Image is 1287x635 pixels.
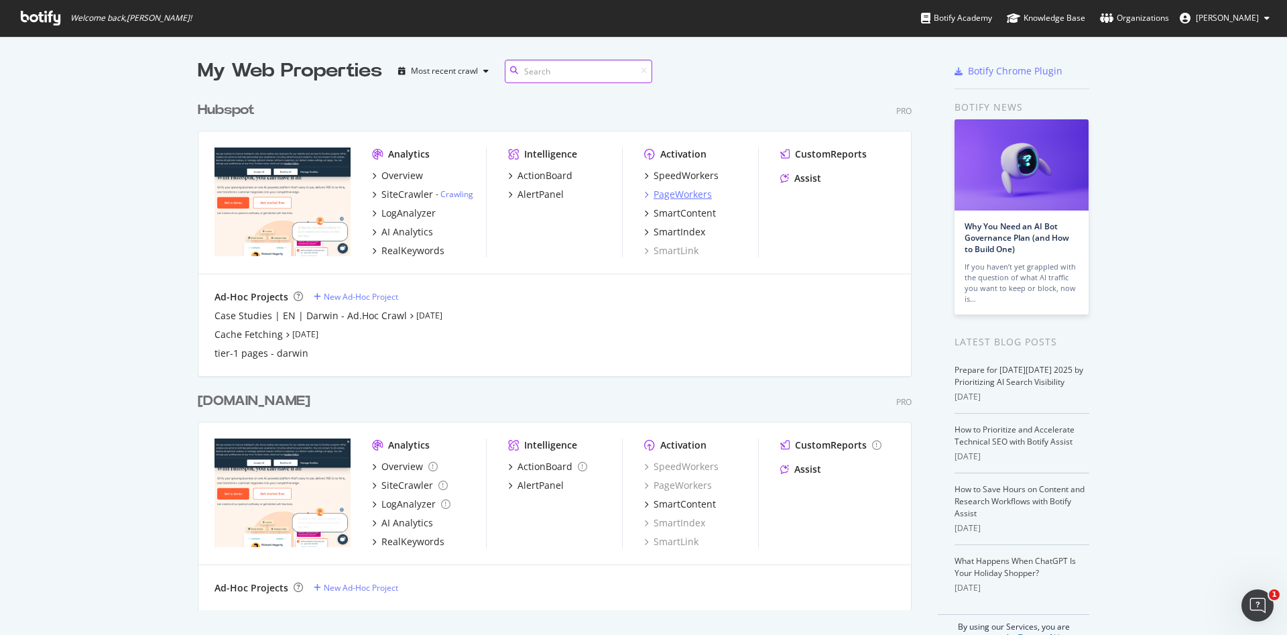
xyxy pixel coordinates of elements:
a: How to Prioritize and Accelerate Technical SEO with Botify Assist [955,424,1075,447]
div: New Ad-Hoc Project [324,291,398,302]
a: Why You Need an AI Bot Governance Plan (and How to Build One) [965,221,1069,255]
a: PageWorkers [644,188,712,201]
div: New Ad-Hoc Project [324,582,398,593]
div: [DATE] [955,522,1089,534]
div: RealKeywords [381,244,444,257]
a: How to Save Hours on Content and Research Workflows with Botify Assist [955,483,1085,519]
a: SmartIndex [644,225,705,239]
div: Intelligence [524,148,577,161]
div: SpeedWorkers [654,169,719,182]
a: Assist [780,172,821,185]
div: Activation [660,439,707,452]
a: ActionBoard [508,460,587,473]
div: SmartContent [654,498,716,511]
a: AI Analytics [372,516,433,530]
div: Analytics [388,439,430,452]
div: Intelligence [524,439,577,452]
a: SiteCrawler [372,479,448,492]
a: Overview [372,460,438,473]
span: Victor Pan [1196,12,1259,23]
div: If you haven’t yet grappled with the question of what AI traffic you want to keep or block, now is… [965,262,1079,304]
a: LogAnalyzer [372,207,436,220]
div: AI Analytics [381,516,433,530]
a: RealKeywords [372,535,444,549]
div: [DATE] [955,391,1089,403]
a: Crawling [440,188,473,200]
div: Knowledge Base [1007,11,1085,25]
div: Overview [381,460,423,473]
a: [DATE] [292,329,318,340]
a: Case Studies | EN | Darwin - Ad.Hoc Crawl [214,309,407,323]
div: Ad-Hoc Projects [214,290,288,304]
div: SiteCrawler [381,479,433,492]
img: hubspot-bulkdataexport.com [214,439,351,547]
div: Botify Academy [921,11,992,25]
a: CustomReports [780,439,881,452]
a: [DOMAIN_NAME] [198,392,316,411]
a: Prepare for [DATE][DATE] 2025 by Prioritizing AI Search Visibility [955,364,1083,388]
div: RealKeywords [381,535,444,549]
a: AlertPanel [508,188,564,201]
a: SpeedWorkers [644,460,719,473]
div: AlertPanel [517,479,564,492]
div: - [436,188,473,200]
div: AlertPanel [517,188,564,201]
div: Botify news [955,100,1089,115]
div: Organizations [1100,11,1169,25]
a: SpeedWorkers [644,169,719,182]
div: My Web Properties [198,58,382,84]
div: Assist [794,172,821,185]
a: New Ad-Hoc Project [314,582,398,593]
div: SiteCrawler [381,188,433,201]
button: Most recent crawl [393,60,494,82]
div: PageWorkers [654,188,712,201]
button: [PERSON_NAME] [1169,7,1280,29]
span: 1 [1269,589,1280,600]
a: What Happens When ChatGPT Is Your Holiday Shopper? [955,555,1076,579]
div: LogAnalyzer [381,498,436,511]
div: Hubspot [198,101,255,120]
a: SmartIndex [644,516,705,530]
a: SiteCrawler- Crawling [372,188,473,201]
div: [DATE] [955,451,1089,463]
div: LogAnalyzer [381,207,436,220]
div: Botify Chrome Plugin [968,64,1062,78]
div: Activation [660,148,707,161]
div: Analytics [388,148,430,161]
div: Pro [896,396,912,408]
a: AI Analytics [372,225,433,239]
a: SmartLink [644,535,698,549]
a: SmartContent [644,207,716,220]
input: Search [505,60,652,83]
div: SmartContent [654,207,716,220]
a: Cache Fetching [214,328,283,341]
div: Most recent crawl [411,67,478,75]
a: SmartContent [644,498,716,511]
a: SmartLink [644,244,698,257]
div: ActionBoard [517,169,572,182]
span: Welcome back, [PERSON_NAME] ! [70,13,192,23]
div: ActionBoard [517,460,572,473]
a: LogAnalyzer [372,498,450,511]
a: New Ad-Hoc Project [314,291,398,302]
div: CustomReports [795,148,867,161]
div: Pro [896,105,912,117]
a: ActionBoard [508,169,572,182]
a: Overview [372,169,423,182]
div: Ad-Hoc Projects [214,581,288,595]
a: RealKeywords [372,244,444,257]
img: Why You Need an AI Bot Governance Plan (and How to Build One) [955,119,1089,211]
a: tier-1 pages - darwin [214,347,308,360]
div: CustomReports [795,439,867,452]
a: PageWorkers [644,479,712,492]
div: [DATE] [955,582,1089,594]
div: Overview [381,169,423,182]
a: AlertPanel [508,479,564,492]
